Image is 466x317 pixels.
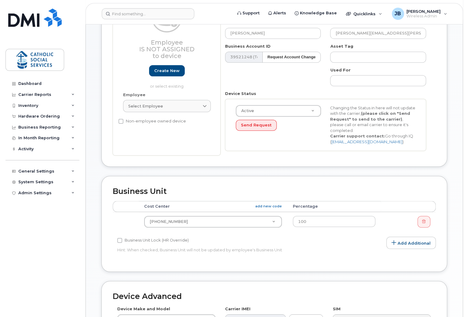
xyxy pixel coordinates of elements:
[330,111,410,122] strong: (please click on "Send Request" to send to the carrier)
[117,247,323,253] p: Hint: When checked, Business Unit will not be updated by employee's Business Unit
[326,105,420,145] div: Changing the Status in here will not update with the carrier, , please call or email carrier to e...
[330,43,353,49] label: Asset Tag
[273,10,286,16] span: Alerts
[139,201,287,212] th: Cost Center
[238,108,254,114] span: Active
[331,139,402,144] a: [EMAIL_ADDRESS][DOMAIN_NAME]
[330,133,385,138] strong: Carrier support contact:
[388,8,451,20] div: Jeoff Bueckert
[236,105,321,116] a: Active
[290,7,341,19] a: Knowledge Base
[262,52,321,63] button: Request Account Change
[439,290,461,312] iframe: Messenger Launcher
[287,201,381,212] th: Percentage
[236,120,277,131] button: Send Request
[300,10,337,16] span: Knowledge Base
[149,65,185,76] a: Create new
[117,237,189,244] label: Business Unit Lock (HR Override)
[264,7,290,19] a: Alerts
[123,83,211,89] p: or select existing
[113,187,436,196] h2: Business Unit
[225,306,250,312] label: Carrier IMEI
[123,39,211,59] h3: Employee
[102,8,194,19] input: Find something...
[123,100,211,112] a: Select employee
[342,8,386,20] div: Quicklinks
[233,7,264,19] a: Support
[139,46,195,53] span: Is not assigned
[395,10,401,17] span: JB
[123,92,145,98] label: Employee
[118,118,186,125] label: Non-employee owned device
[152,52,181,60] span: to device
[255,204,282,209] a: add new code
[113,292,436,301] h2: Device Advanced
[406,9,441,14] span: [PERSON_NAME]
[117,238,122,243] input: Business Unit Lock (HR Override)
[144,216,281,227] a: [PHONE_NUMBER]
[333,306,340,312] label: SIM
[128,103,163,109] span: Select employee
[330,67,350,73] label: Used For
[225,91,256,97] label: Device Status
[150,219,188,224] span: 1326-019-010
[117,306,170,312] label: Device Make and Model
[268,55,316,59] strong: Request Account Change
[353,11,376,16] span: Quicklinks
[242,10,260,16] span: Support
[386,237,436,249] a: Add Additional
[225,43,271,49] label: Business Account ID
[118,119,123,124] input: Non-employee owned device
[406,14,441,19] span: Wireless Admin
